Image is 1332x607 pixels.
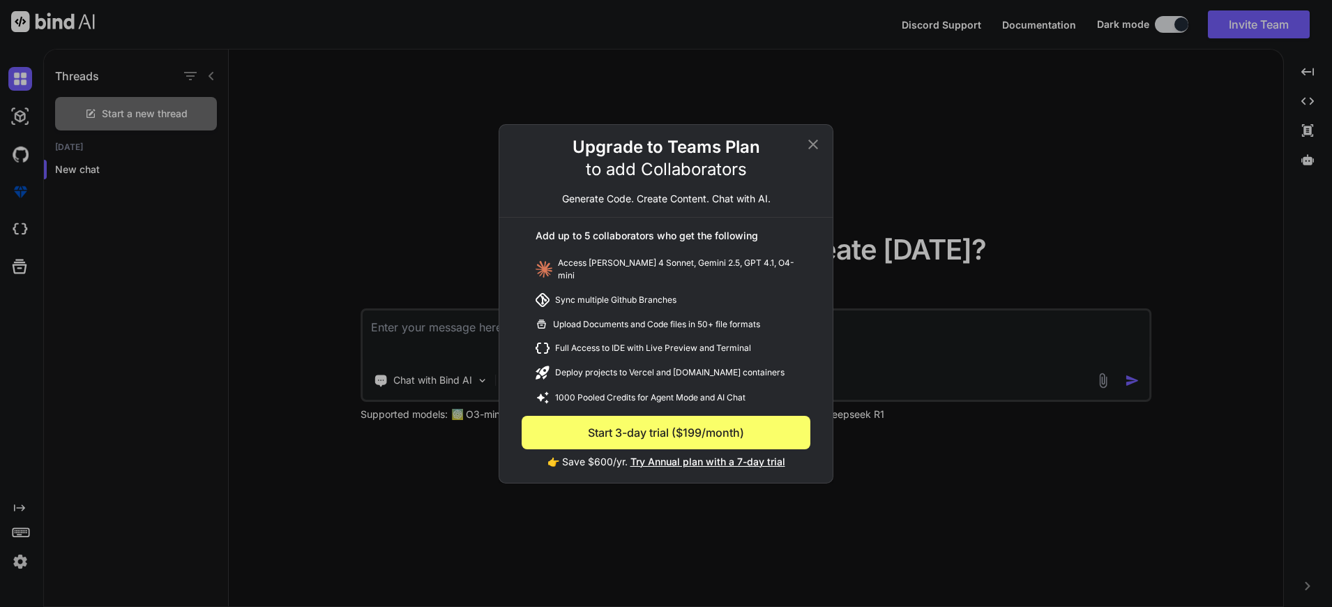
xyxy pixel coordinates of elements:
div: Add up to 5 collaborators who get the following [522,229,810,251]
h2: Upgrade to Teams Plan [573,136,760,158]
p: 👉 Save $600/yr. [522,449,810,469]
span: Try Annual plan with a 7-day trial [630,456,785,467]
div: Upload Documents and Code files in 50+ file formats [522,313,810,336]
div: Access [PERSON_NAME] 4 Sonnet, Gemini 2.5, GPT 4.1, O4-mini [522,251,810,287]
div: Full Access to IDE with Live Preview and Terminal [522,336,810,360]
div: Deploy projects to Vercel and [DOMAIN_NAME] containers [522,360,810,385]
p: Generate Code. Create Content. Chat with AI. [562,192,771,206]
div: 1000 Pooled Credits for Agent Mode and AI Chat [522,385,810,410]
button: Start 3-day trial ($199/month) [522,416,810,449]
p: to add Collaborators [586,158,747,181]
div: Sync multiple Github Branches [522,287,810,313]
